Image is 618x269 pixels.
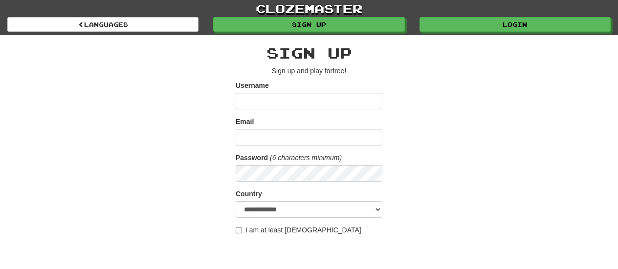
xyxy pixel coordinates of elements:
[270,154,342,162] em: (6 characters minimum)
[7,17,199,32] a: Languages
[236,225,361,235] label: I am at least [DEMOGRAPHIC_DATA]
[419,17,611,32] a: Login
[236,45,382,61] h2: Sign up
[236,189,262,199] label: Country
[213,17,404,32] a: Sign up
[236,81,269,90] label: Username
[236,117,254,126] label: Email
[236,153,268,163] label: Password
[236,66,382,76] p: Sign up and play for !
[332,67,344,75] u: free
[236,227,242,233] input: I am at least [DEMOGRAPHIC_DATA]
